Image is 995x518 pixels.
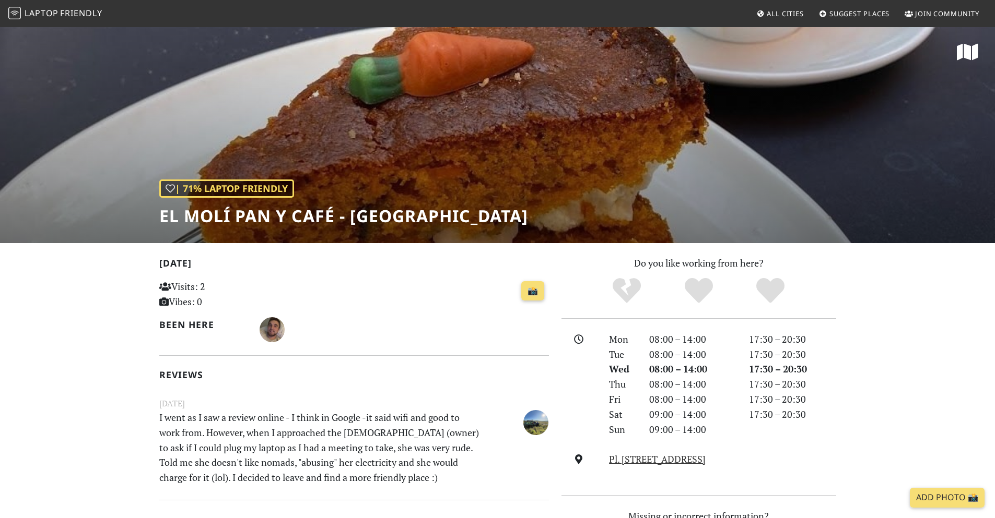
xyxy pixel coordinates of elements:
[643,392,743,407] div: 08:00 – 14:00
[743,347,842,362] div: 17:30 – 20:30
[521,281,544,301] a: 📸
[643,407,743,422] div: 09:00 – 14:00
[603,332,642,347] div: Mon
[603,347,642,362] div: Tue
[523,415,548,427] span: Laura Juanita
[603,422,642,437] div: Sun
[910,488,985,508] a: Add Photo 📸
[603,392,642,407] div: Fri
[815,4,894,23] a: Suggest Places
[603,377,642,392] div: Thu
[743,362,842,377] div: 17:30 – 20:30
[8,5,102,23] a: LaptopFriendly LaptopFriendly
[260,322,285,335] span: Kirk Goddard
[752,4,808,23] a: All Cities
[159,369,549,380] h2: Reviews
[260,317,285,342] img: 3840-kirk.jpg
[523,410,548,435] img: 5427-laura.jpg
[153,410,488,485] p: I went as I saw a review online - I think in Google -it said wifi and good to work from. However,...
[900,4,984,23] a: Join Community
[915,9,979,18] span: Join Community
[663,276,735,305] div: Yes
[603,407,642,422] div: Sat
[153,397,555,410] small: [DATE]
[561,256,836,271] p: Do you like working from here?
[767,9,804,18] span: All Cities
[609,453,706,465] a: Pl. [STREET_ADDRESS]
[743,377,842,392] div: 17:30 – 20:30
[743,392,842,407] div: 17:30 – 20:30
[159,179,294,198] div: | 71% Laptop Friendly
[643,362,743,377] div: 08:00 – 14:00
[643,377,743,392] div: 08:00 – 14:00
[159,206,528,226] h1: El Molí Pan Y Café - [GEOGRAPHIC_DATA]
[743,332,842,347] div: 17:30 – 20:30
[159,319,248,330] h2: Been here
[643,347,743,362] div: 08:00 – 14:00
[25,7,58,19] span: Laptop
[159,279,281,309] p: Visits: 2 Vibes: 0
[829,9,890,18] span: Suggest Places
[603,362,642,377] div: Wed
[643,422,743,437] div: 09:00 – 14:00
[60,7,102,19] span: Friendly
[734,276,806,305] div: Definitely!
[591,276,663,305] div: No
[643,332,743,347] div: 08:00 – 14:00
[8,7,21,19] img: LaptopFriendly
[743,407,842,422] div: 17:30 – 20:30
[159,258,549,273] h2: [DATE]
